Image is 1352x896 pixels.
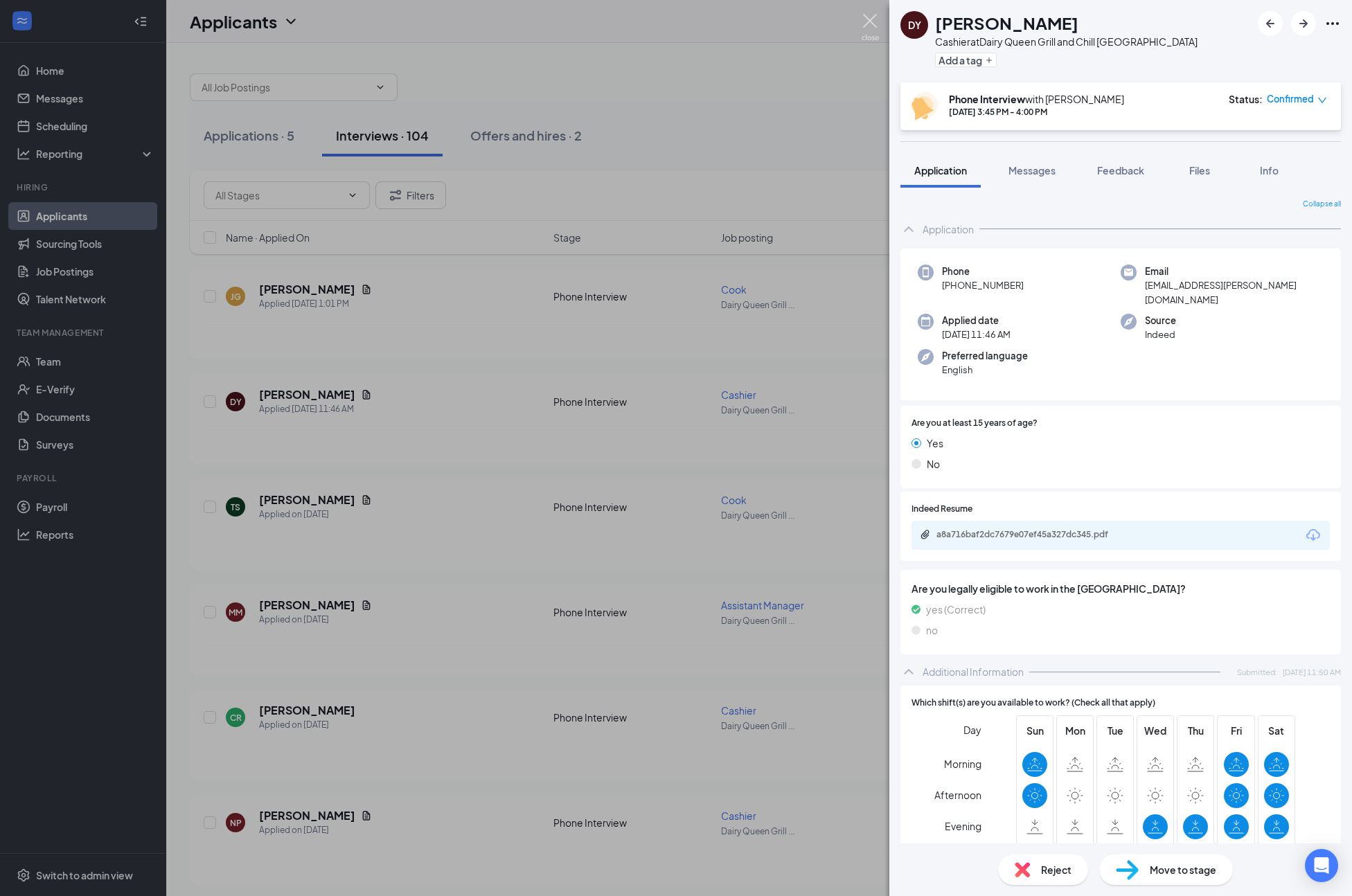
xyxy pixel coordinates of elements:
[1145,328,1176,341] span: Indeed
[1305,527,1322,544] svg: Download
[934,782,981,807] span: Afternoon
[1103,723,1128,738] span: Tue
[1145,278,1324,307] span: [EMAIL_ADDRESS][PERSON_NAME][DOMAIN_NAME]
[1062,723,1087,738] span: Mon
[926,602,986,617] span: yes (Correct)
[911,417,1038,430] span: Are you at least 15 years of age?
[920,529,1144,542] a: Paperclipa8a716baf2dc7679e07ef45a327dc345.pdf
[1267,92,1314,106] span: Confirmed
[942,349,1028,363] span: Preferred language
[1305,849,1338,882] div: Open Intercom Messenger
[1097,164,1144,177] span: Feedback
[1008,164,1056,177] span: Messages
[908,18,921,32] div: DY
[963,722,981,737] span: Day
[942,314,1011,328] span: Applied date
[1264,723,1289,738] span: Sat
[1022,723,1047,738] span: Sun
[935,35,1198,48] div: Cashier at Dairy Queen Grill and Chill [GEOGRAPHIC_DATA]
[1295,15,1312,32] svg: ArrowRight
[1237,666,1277,678] span: Submitted:
[1303,199,1341,210] span: Collapse all
[1189,164,1210,177] span: Files
[942,328,1011,341] span: [DATE] 11:46 AM
[1041,862,1071,877] span: Reject
[942,265,1024,278] span: Phone
[945,814,981,839] span: Evening
[900,663,917,680] svg: ChevronUp
[942,363,1028,377] span: English
[927,456,940,472] span: No
[1324,15,1341,32] svg: Ellipses
[920,529,931,540] svg: Paperclip
[911,581,1330,596] span: Are you legally eligible to work in the [GEOGRAPHIC_DATA]?
[949,93,1025,105] b: Phone Interview
[1229,92,1263,106] div: Status :
[1260,164,1279,177] span: Info
[1143,723,1168,738] span: Wed
[1258,11,1283,36] button: ArrowLeftNew
[926,622,938,638] span: no
[923,665,1024,679] div: Additional Information
[936,529,1130,540] div: a8a716baf2dc7679e07ef45a327dc345.pdf
[900,221,917,238] svg: ChevronUp
[1262,15,1279,32] svg: ArrowLeftNew
[985,56,993,64] svg: Plus
[1145,265,1324,278] span: Email
[1291,11,1316,36] button: ArrowRight
[927,436,943,451] span: Yes
[1145,314,1176,328] span: Source
[942,278,1024,292] span: [PHONE_NUMBER]
[1317,96,1327,105] span: down
[923,222,974,236] div: Application
[911,503,972,516] span: Indeed Resume
[1224,723,1249,738] span: Fri
[935,11,1078,35] h1: [PERSON_NAME]
[1150,862,1216,877] span: Move to stage
[935,53,997,67] button: PlusAdd a tag
[1183,723,1208,738] span: Thu
[944,751,981,776] span: Morning
[949,92,1124,106] div: with [PERSON_NAME]
[914,164,967,177] span: Application
[949,106,1124,118] div: [DATE] 3:45 PM - 4:00 PM
[911,697,1155,710] span: Which shift(s) are you available to work? (Check all that apply)
[1283,666,1341,678] span: [DATE] 11:50 AM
